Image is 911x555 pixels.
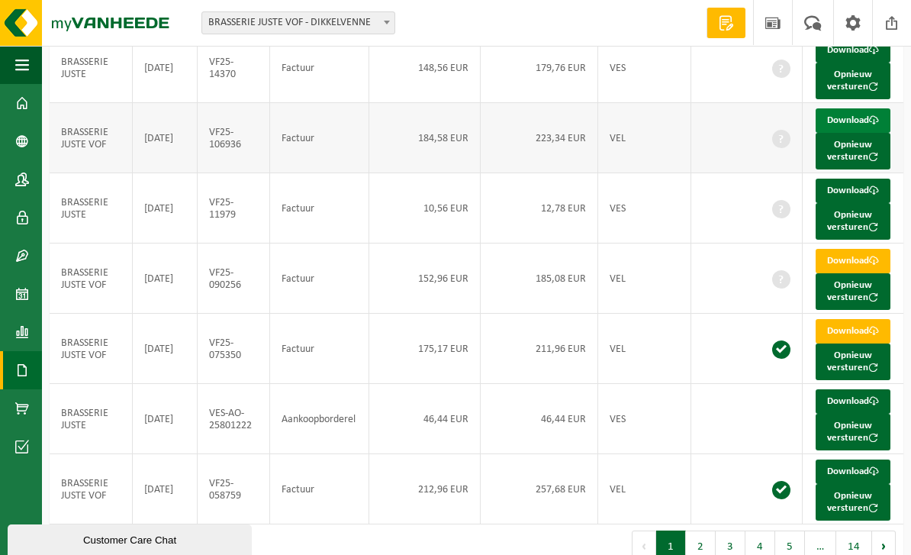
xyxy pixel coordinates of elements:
td: Factuur [270,244,369,314]
td: 175,17 EUR [369,314,481,384]
a: Download [816,38,890,63]
td: VES [598,384,691,454]
td: Factuur [270,103,369,173]
td: VES [598,173,691,244]
td: 257,68 EUR [481,454,598,524]
td: Factuur [270,454,369,524]
td: VF25-14370 [198,33,270,103]
button: Opnieuw versturen [816,63,890,99]
td: BRASSERIE JUSTE [50,33,133,103]
td: VEL [598,244,691,314]
td: 212,96 EUR [369,454,481,524]
td: BRASSERIE JUSTE VOF [50,103,133,173]
td: BRASSERIE JUSTE [50,384,133,454]
a: Download [816,319,890,344]
a: Download [816,460,890,484]
button: Opnieuw versturen [816,203,890,240]
td: [DATE] [133,384,198,454]
td: 10,56 EUR [369,173,481,244]
button: Opnieuw versturen [816,344,890,380]
td: [DATE] [133,173,198,244]
td: VF25-11979 [198,173,270,244]
td: VEL [598,314,691,384]
span: BRASSERIE JUSTE VOF - DIKKELVENNE [201,11,395,34]
td: 211,96 EUR [481,314,598,384]
td: [DATE] [133,454,198,524]
td: BRASSERIE JUSTE [50,173,133,244]
td: Aankoopborderel [270,384,369,454]
td: 223,34 EUR [481,103,598,173]
td: [DATE] [133,33,198,103]
td: 148,56 EUR [369,33,481,103]
td: BRASSERIE JUSTE VOF [50,454,133,524]
td: 184,58 EUR [369,103,481,173]
td: 185,08 EUR [481,244,598,314]
button: Opnieuw versturen [816,414,890,450]
td: 12,78 EUR [481,173,598,244]
td: VEL [598,454,691,524]
td: Factuur [270,33,369,103]
td: BRASSERIE JUSTE VOF [50,314,133,384]
td: VF25-090256 [198,244,270,314]
td: Factuur [270,173,369,244]
button: Opnieuw versturen [816,484,890,521]
a: Download [816,179,890,203]
td: 152,96 EUR [369,244,481,314]
a: Download [816,249,890,273]
td: VF25-075350 [198,314,270,384]
iframe: chat widget [8,521,255,555]
span: BRASSERIE JUSTE VOF - DIKKELVENNE [202,12,394,34]
td: VES-AO-25801222 [198,384,270,454]
td: VF25-106936 [198,103,270,173]
td: Factuur [270,314,369,384]
td: [DATE] [133,103,198,173]
button: Opnieuw versturen [816,133,890,169]
td: 46,44 EUR [481,384,598,454]
td: 46,44 EUR [369,384,481,454]
td: [DATE] [133,244,198,314]
td: BRASSERIE JUSTE VOF [50,244,133,314]
td: VF25-058759 [198,454,270,524]
a: Download [816,108,890,133]
td: [DATE] [133,314,198,384]
td: 179,76 EUR [481,33,598,103]
a: Download [816,389,890,414]
td: VEL [598,103,691,173]
td: VES [598,33,691,103]
button: Opnieuw versturen [816,273,890,310]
